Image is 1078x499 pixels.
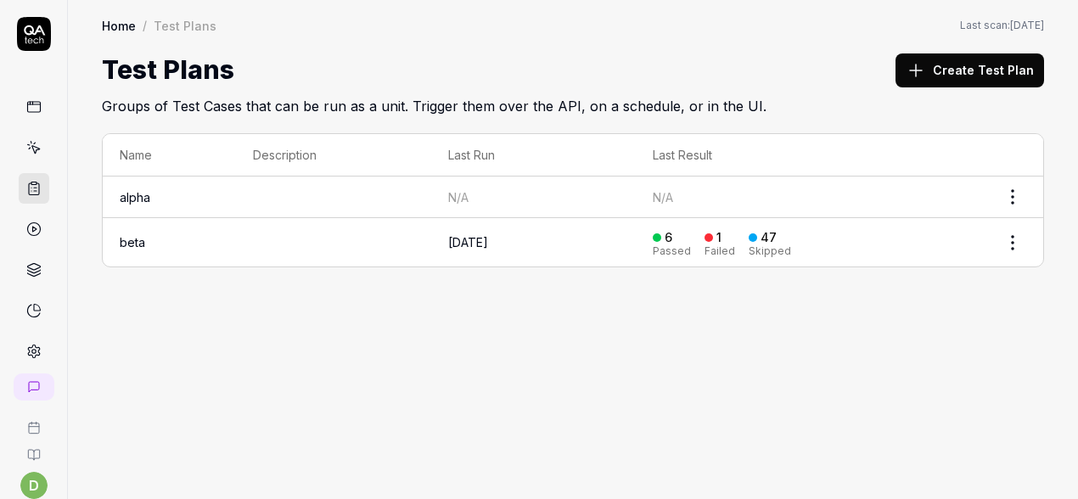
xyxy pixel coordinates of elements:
span: N/A [448,190,469,205]
a: Book a call with us [7,407,60,435]
button: Last scan:[DATE] [960,18,1044,33]
div: / [143,17,147,34]
th: Last Result [636,134,982,177]
th: Name [103,134,236,177]
div: Skipped [749,246,791,256]
time: [DATE] [448,235,488,249]
span: N/A [653,190,673,205]
a: Documentation [7,435,60,462]
div: 47 [761,230,777,245]
a: alpha [120,190,150,205]
button: d [20,472,48,499]
span: Last scan: [960,18,1044,33]
th: Last Run [431,134,636,177]
div: Failed [705,246,735,256]
div: Passed [653,246,691,256]
div: 6 [665,230,672,245]
div: Test Plans [154,17,216,34]
a: Home [102,17,136,34]
a: New conversation [14,373,54,401]
h1: Test Plans [102,51,234,89]
h2: Groups of Test Cases that can be run as a unit. Trigger them over the API, on a schedule, or in t... [102,89,1044,116]
th: Description [236,134,432,177]
a: beta [120,235,145,249]
div: 1 [716,230,721,245]
button: Create Test Plan [896,53,1044,87]
time: [DATE] [1010,19,1044,31]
